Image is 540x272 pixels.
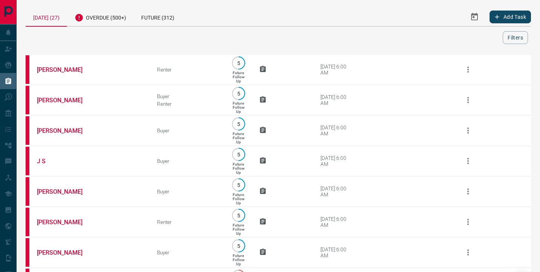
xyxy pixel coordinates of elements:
div: [DATE] 6:00 AM [320,125,352,137]
p: Future Follow Up [233,223,244,236]
a: [PERSON_NAME] [37,188,93,195]
p: Future Follow Up [233,132,244,144]
p: 5 [236,60,241,66]
div: Renter [157,101,218,107]
div: [DATE] 6:00 AM [320,94,352,106]
div: [DATE] (27) [26,8,67,27]
a: [PERSON_NAME] [37,219,93,226]
div: property.ca [26,55,29,84]
p: Future Follow Up [233,193,244,205]
div: Buyer [157,158,218,164]
div: property.ca [26,208,29,236]
div: [DATE] 6:00 AM [320,64,352,76]
p: 5 [236,91,241,96]
div: Overdue (500+) [67,8,134,26]
div: Renter [157,219,218,225]
div: property.ca [26,116,29,145]
div: property.ca [26,86,29,114]
a: [PERSON_NAME] [37,249,93,256]
p: 5 [236,243,241,249]
div: Renter [157,67,218,73]
div: property.ca [26,238,29,267]
div: [DATE] 6:00 AM [320,155,352,167]
div: [DATE] 6:00 AM [320,216,352,228]
div: Buyer [157,188,218,195]
p: 5 [236,121,241,127]
button: Add Task [490,11,531,23]
p: 5 [236,213,241,218]
button: Filters [503,31,528,44]
div: Future (312) [134,8,182,26]
a: [PERSON_NAME] [37,66,93,73]
p: Future Follow Up [233,162,244,175]
p: Future Follow Up [233,71,244,83]
div: Buyer [157,128,218,134]
div: [DATE] 6:00 AM [320,246,352,258]
div: property.ca [26,177,29,206]
p: 5 [236,182,241,188]
button: Select Date Range [465,8,484,26]
a: J S [37,158,93,165]
a: [PERSON_NAME] [37,97,93,104]
div: [DATE] 6:00 AM [320,185,352,198]
p: 5 [236,152,241,157]
div: Buyer [157,249,218,255]
p: Future Follow Up [233,101,244,114]
div: property.ca [26,147,29,175]
p: Future Follow Up [233,254,244,266]
a: [PERSON_NAME] [37,127,93,134]
div: Buyer [157,93,218,99]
